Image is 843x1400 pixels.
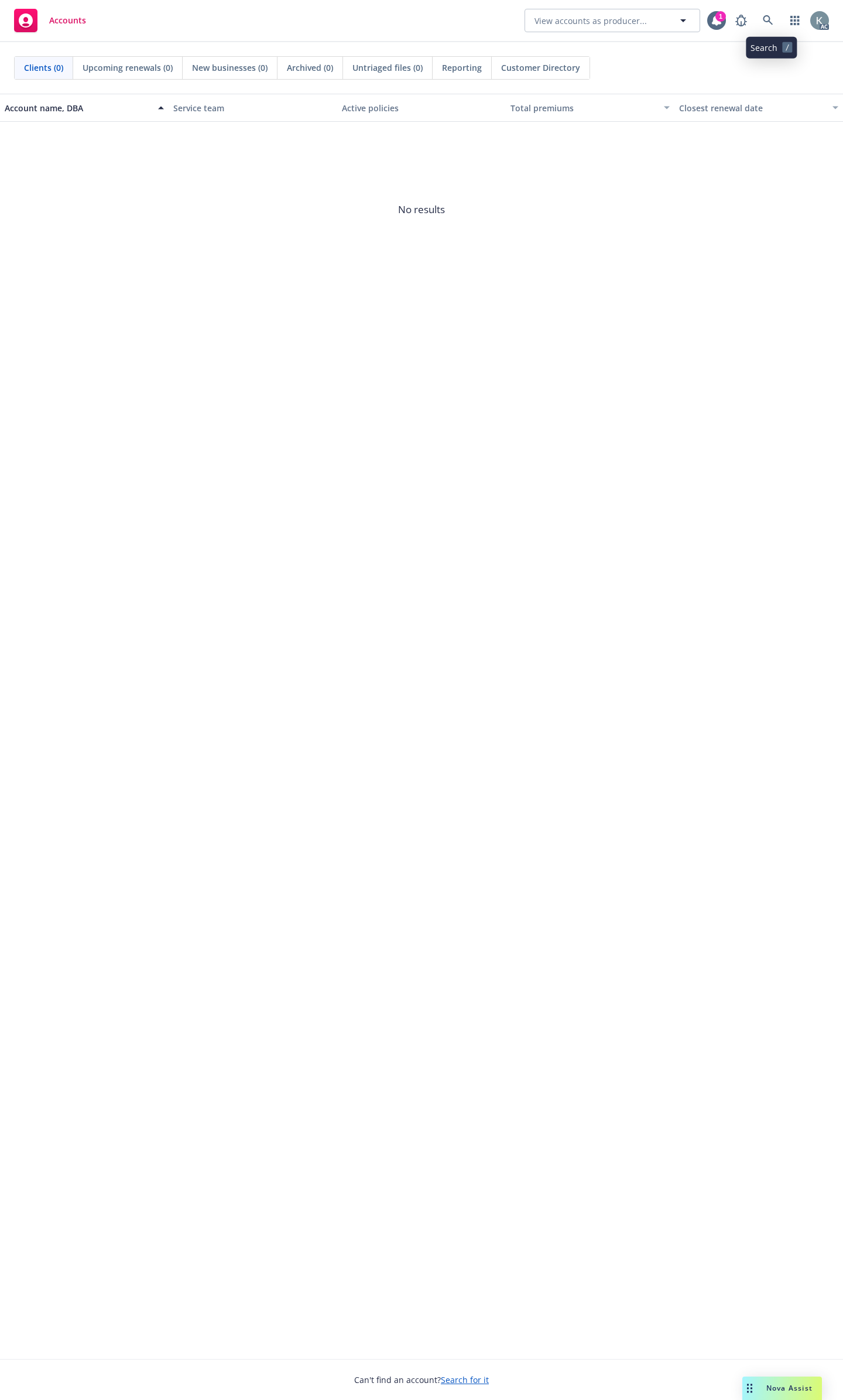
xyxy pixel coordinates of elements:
span: New businesses (0) [192,61,268,74]
button: Total premiums [506,94,674,122]
span: Accounts [49,16,86,25]
button: Active policies [337,94,506,122]
button: Service team [169,94,337,122]
div: Account name, DBA [5,102,151,114]
span: View accounts as producer... [534,15,647,27]
span: Untriaged files (0) [352,61,423,74]
a: Accounts [9,4,91,37]
a: Search [756,9,780,32]
span: Clients (0) [24,61,63,74]
div: Service team [173,102,333,114]
a: Search for it [441,1374,489,1385]
span: Nova Assist [766,1383,813,1393]
div: Total premiums [510,102,657,114]
img: photo [810,11,829,30]
span: Upcoming renewals (0) [83,61,173,74]
a: Switch app [783,9,807,32]
span: Archived (0) [287,61,333,74]
button: View accounts as producer... [525,9,700,32]
span: Can't find an account? [354,1374,489,1386]
button: Nova Assist [742,1377,822,1400]
button: Closest renewal date [674,94,843,122]
div: Drag to move [742,1377,757,1400]
div: Closest renewal date [679,102,825,114]
a: Report a Bug [729,9,753,32]
span: Customer Directory [501,61,580,74]
div: Active policies [342,102,501,114]
div: 1 [715,11,726,22]
span: Reporting [442,61,482,74]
